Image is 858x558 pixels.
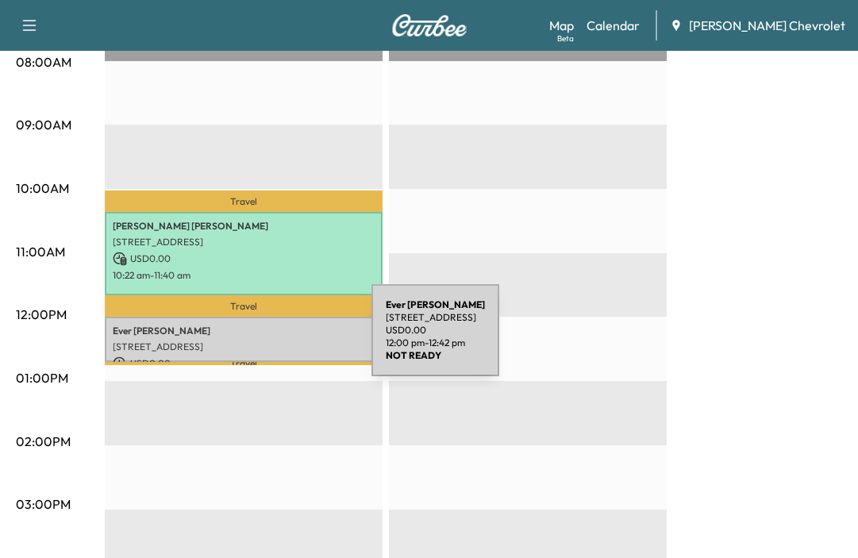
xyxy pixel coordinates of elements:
p: Travel [105,190,383,212]
p: Ever [PERSON_NAME] [113,325,375,337]
p: 02:00PM [16,432,71,451]
p: [STREET_ADDRESS] [113,341,375,353]
p: Travel [105,362,383,365]
p: [STREET_ADDRESS] [113,236,375,248]
p: 09:00AM [16,115,71,134]
p: 11:00AM [16,242,65,261]
img: Curbee Logo [391,14,467,37]
p: 12:00PM [16,305,67,324]
p: Travel [105,295,383,317]
div: Beta [557,33,574,44]
a: MapBeta [549,16,574,35]
p: 10:22 am - 11:40 am [113,269,375,282]
p: [PERSON_NAME] [PERSON_NAME] [113,220,375,233]
p: 03:00PM [16,495,71,514]
p: USD 0.00 [113,356,375,371]
p: 10:00AM [16,179,69,198]
p: 01:00PM [16,368,68,387]
a: Calendar [587,16,640,35]
p: USD 0.00 [113,252,375,266]
span: [PERSON_NAME] Chevrolet [689,16,845,35]
p: 08:00AM [16,52,71,71]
